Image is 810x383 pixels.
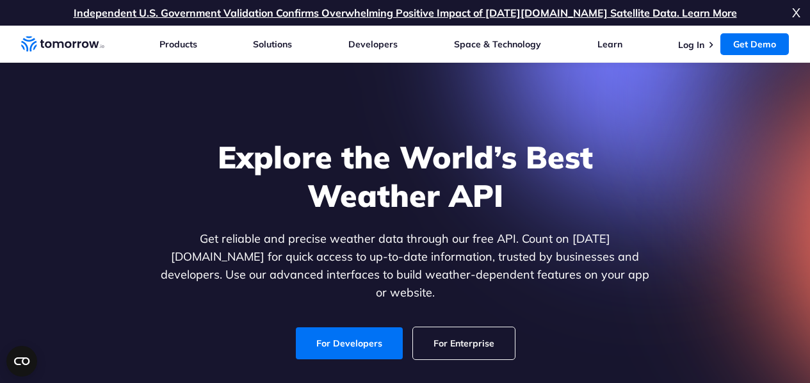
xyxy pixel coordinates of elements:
[158,230,652,302] p: Get reliable and precise weather data through our free API. Count on [DATE][DOMAIN_NAME] for quic...
[597,38,622,50] a: Learn
[158,138,652,215] h1: Explore the World’s Best Weather API
[678,39,704,51] a: Log In
[296,327,403,359] a: For Developers
[720,33,789,55] a: Get Demo
[253,38,292,50] a: Solutions
[6,346,37,377] button: Open CMP widget
[454,38,541,50] a: Space & Technology
[21,35,104,54] a: Home link
[348,38,398,50] a: Developers
[74,6,737,19] a: Independent U.S. Government Validation Confirms Overwhelming Positive Impact of [DATE][DOMAIN_NAM...
[413,327,515,359] a: For Enterprise
[159,38,197,50] a: Products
